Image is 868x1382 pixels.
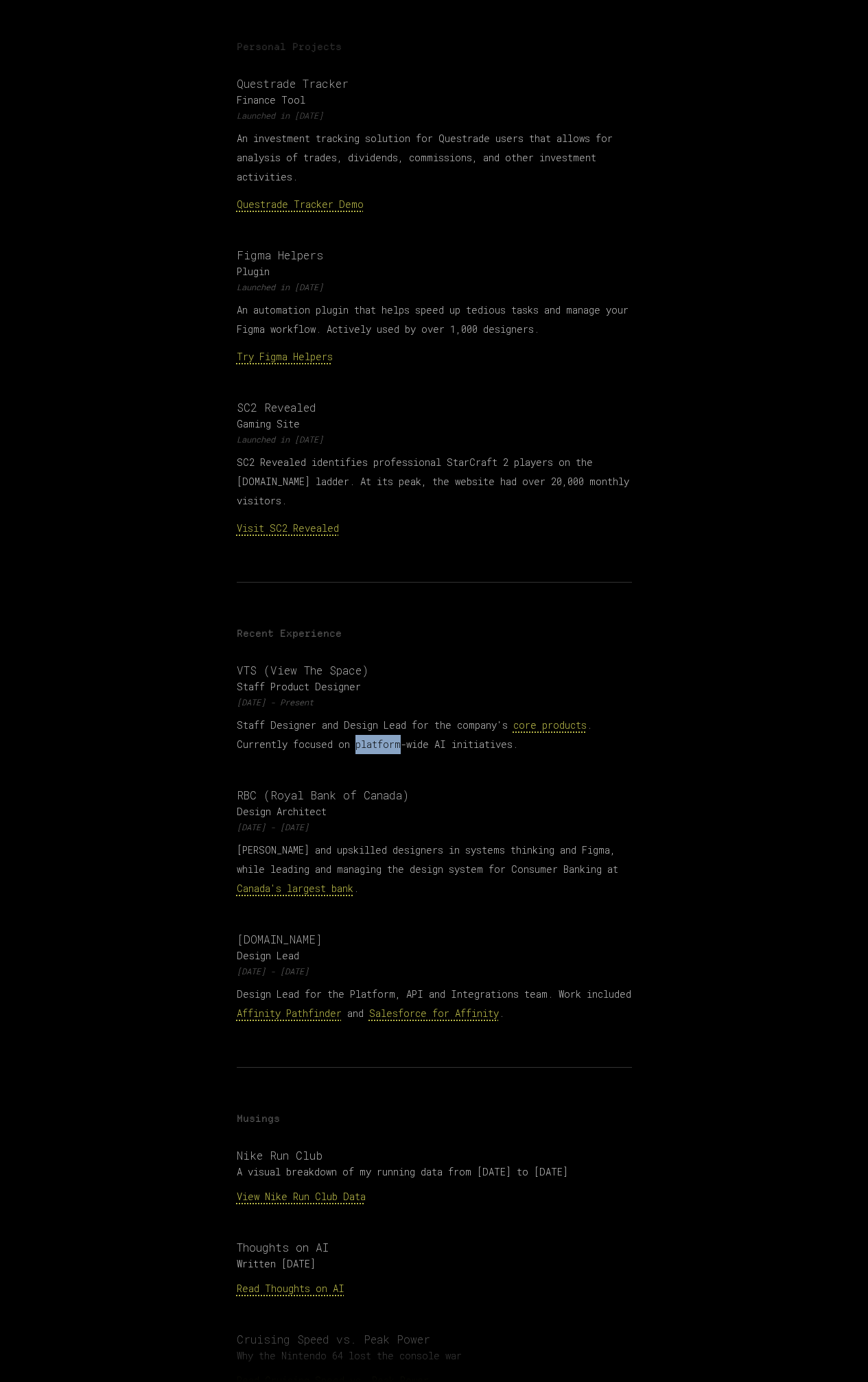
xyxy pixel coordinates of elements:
[237,1331,632,1348] h3: Cruising Speed vs. Peak Power
[237,281,632,292] p: Launched in [DATE]
[237,696,632,707] p: [DATE] - Present
[237,1282,344,1295] a: Read Thoughts on AI
[237,1147,632,1164] h3: Nike Run Club
[237,931,632,948] h3: [DOMAIN_NAME]
[237,1112,632,1125] h2: Musings
[237,522,339,535] a: Visit SC2 Revealed
[237,1007,342,1020] a: Affinity Pathfinder
[237,882,353,895] a: Canada's largest bank
[237,453,632,511] p: SC2 Revealed identifies professional StarCraft 2 players on the [DOMAIN_NAME] ladder. At its peak...
[237,1190,366,1203] a: View Nike Run Club Data
[237,75,632,92] h3: Questrade Tracker
[237,821,632,832] p: [DATE] - [DATE]
[237,417,632,431] p: Gaming Site
[237,662,632,679] h3: VTS (View The Space)
[237,985,632,1023] p: Design Lead for the Platform, API and Integrations team. Work included and .
[237,841,632,898] p: [PERSON_NAME] and upskilled designers in systems thinking and Figma, while leading and managing t...
[237,93,632,107] p: Finance Tool
[237,350,333,363] a: Try Figma Helpers
[237,129,632,187] p: An investment tracking solution for Questrade users that allows for analysis of trades, dividends...
[513,718,587,731] a: core products
[369,1007,499,1020] a: Salesforce for Affinity
[237,805,632,819] p: Design Architect
[237,716,632,754] p: Staff Designer and Design Lead for the company's . Currently focused on platform-wide AI initiati...
[237,680,632,694] p: Staff Product Designer
[237,399,632,416] h3: SC2 Revealed
[237,1239,632,1256] h3: Thoughts on AI
[237,1257,632,1271] p: Written [DATE]
[237,949,632,963] p: Design Lead
[237,787,632,804] h3: RBC (Royal Bank of Canada)
[237,198,364,211] a: Questrade Tracker Demo
[237,110,632,121] p: Launched in [DATE]
[237,301,632,339] p: An automation plugin that helps speed up tedious tasks and manage your Figma workflow. Actively u...
[237,1349,632,1363] p: Why the Nintendo 64 lost the console war
[237,40,632,54] h2: Personal Projects
[237,626,632,640] h2: Recent Experience
[237,247,632,263] h3: Figma Helpers
[237,434,632,445] p: Launched in [DATE]
[237,1165,632,1179] p: A visual breakdown of my running data from [DATE] to [DATE]
[237,265,632,279] p: Plugin
[237,965,632,976] p: [DATE] - [DATE]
